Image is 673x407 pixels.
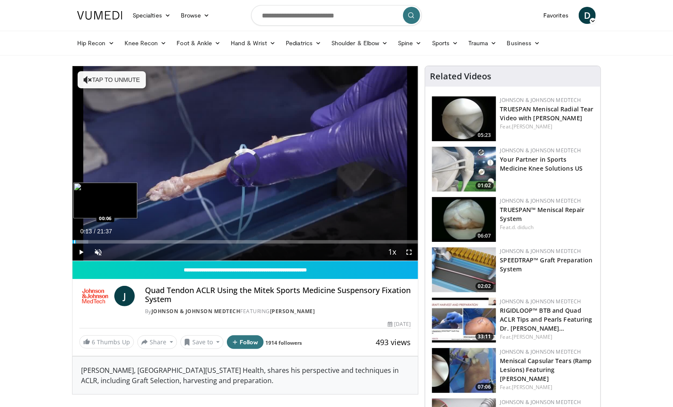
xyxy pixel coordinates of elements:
div: By FEATURING [145,308,411,315]
a: [PERSON_NAME] [512,123,552,130]
span: 21:37 [97,228,112,235]
span: 33:11 [476,333,494,340]
a: 33:11 [432,298,496,343]
button: Tap to unmute [78,71,146,88]
a: Meniscal Capsular Tears (Ramp Lesions) Featuring [PERSON_NAME] [500,357,592,383]
img: 4bc3a03c-f47c-4100-84fa-650097507746.150x105_q85_crop-smart_upscale.jpg [432,298,496,343]
span: 02:02 [476,282,494,290]
a: [PERSON_NAME] [270,308,315,315]
a: Johnson & Johnson MedTech [500,348,581,355]
a: 05:23 [432,96,496,141]
a: [PERSON_NAME] [512,333,552,340]
h4: Quad Tendon ACLR Using the Mitek Sports Medicine Suspensory Fixation System [145,286,411,304]
button: Share [137,335,177,349]
a: Johnson & Johnson MedTech [151,308,241,315]
h4: Related Videos [430,71,492,81]
button: Save to [180,335,224,349]
a: 01:02 [432,147,496,192]
a: TRUESPAN Meniscal Radial Tear Video with [PERSON_NAME] [500,105,594,122]
button: Unmute [90,244,107,261]
span: 06:07 [476,232,494,240]
img: image.jpeg [73,183,137,218]
span: 05:23 [476,131,494,139]
div: [DATE] [388,320,411,328]
img: 0543fda4-7acd-4b5c-b055-3730b7e439d4.150x105_q85_crop-smart_upscale.jpg [432,147,496,192]
a: Knee Recon [119,35,172,52]
a: Trauma [463,35,502,52]
a: Shoulder & Elbow [326,35,393,52]
a: Foot & Ankle [172,35,226,52]
a: Spine [393,35,426,52]
a: d. diduch [512,224,534,231]
img: Johnson & Johnson MedTech [79,286,111,306]
div: Progress Bar [73,240,418,244]
a: Johnson & Johnson MedTech [500,147,581,154]
img: e42d750b-549a-4175-9691-fdba1d7a6a0f.150x105_q85_crop-smart_upscale.jpg [432,197,496,242]
img: VuMedi Logo [77,11,122,20]
span: 493 views [376,337,411,347]
span: 6 [92,338,95,346]
a: Johnson & Johnson MedTech [500,197,581,204]
a: 02:02 [432,247,496,292]
input: Search topics, interventions [251,5,422,26]
a: Pediatrics [281,35,326,52]
a: 6 Thumbs Up [79,335,134,349]
span: 01:02 [476,182,494,189]
a: Johnson & Johnson MedTech [500,96,581,104]
a: Business [502,35,545,52]
a: Specialties [128,7,176,24]
img: a9cbc79c-1ae4-425c-82e8-d1f73baa128b.150x105_q85_crop-smart_upscale.jpg [432,96,496,141]
a: Hip Recon [72,35,119,52]
div: Feat. [500,384,594,391]
div: Feat. [500,333,594,341]
a: J [114,286,135,306]
span: 0:13 [80,228,92,235]
a: Hand & Wrist [226,35,281,52]
div: Feat. [500,224,594,231]
a: Johnson & Johnson MedTech [500,398,581,406]
span: / [94,228,96,235]
button: Follow [227,335,264,349]
span: 07:06 [476,383,494,391]
video-js: Video Player [73,66,418,261]
div: Feat. [500,123,594,131]
a: Your Partner in Sports Medicine Knee Solutions US [500,155,583,172]
a: TRUESPAN™ Meniscal Repair System [500,206,585,223]
a: Sports [427,35,464,52]
button: Play [73,244,90,261]
a: RIGIDLOOP™ BTB and Quad ACLR Tips and Pearls Featuring Dr. [PERSON_NAME]… [500,306,592,332]
a: [PERSON_NAME] [512,384,552,391]
a: Favorites [538,7,574,24]
a: SPEEDTRAP™ Graft Preparation System [500,256,593,273]
a: Browse [176,7,215,24]
img: 0c02c3d5-dde0-442f-bbc0-cf861f5c30d7.150x105_q85_crop-smart_upscale.jpg [432,348,496,393]
button: Playback Rate [384,244,401,261]
a: 07:06 [432,348,496,393]
a: 1914 followers [266,339,302,346]
img: a46a2fe1-2704-4a9e-acc3-1c278068f6c4.150x105_q85_crop-smart_upscale.jpg [432,247,496,292]
button: Fullscreen [401,244,418,261]
div: [PERSON_NAME], [GEOGRAPHIC_DATA][US_STATE] Health, shares his perspective and techniques in ACLR,... [73,357,418,394]
a: D [579,7,596,24]
a: 06:07 [432,197,496,242]
a: Johnson & Johnson MedTech [500,298,581,305]
a: Johnson & Johnson MedTech [500,247,581,255]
